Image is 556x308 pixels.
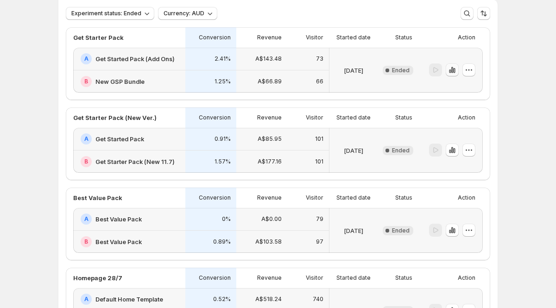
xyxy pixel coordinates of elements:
h2: Best Value Pack [95,237,142,246]
p: Conversion [199,274,231,282]
p: 101 [315,158,323,165]
h2: B [84,238,88,245]
h2: B [84,158,88,165]
p: Visitor [306,34,323,41]
p: Conversion [199,194,231,201]
p: 79 [316,215,323,223]
p: [DATE] [344,66,363,75]
span: Ended [392,67,410,74]
p: Visitor [306,274,323,282]
p: Visitor [306,114,323,121]
h2: B [84,78,88,85]
p: 0.91% [215,135,231,143]
p: 740 [313,295,323,303]
p: Best Value Pack [73,193,122,202]
p: 73 [316,55,323,63]
p: Started date [336,34,371,41]
p: Action [458,114,475,121]
p: 0.89% [213,238,231,245]
span: Ended [392,227,410,234]
p: A$143.48 [255,55,282,63]
p: A$518.24 [255,295,282,303]
button: Currency: AUD [158,7,217,20]
p: 2.41% [215,55,231,63]
p: Status [395,274,412,282]
p: Visitor [306,194,323,201]
p: Status [395,34,412,41]
h2: A [84,55,88,63]
p: Action [458,194,475,201]
span: Experiment status: Ended [71,10,141,17]
p: A$177.16 [258,158,282,165]
p: Revenue [257,194,282,201]
h2: A [84,135,88,143]
p: 1.25% [215,78,231,85]
h2: Get Starter Pack (New 11.7) [95,157,175,166]
p: A$85.95 [258,135,282,143]
p: A$66.89 [258,78,282,85]
p: Started date [336,274,371,282]
h2: Default Home Template [95,295,163,304]
p: Get Starter Pack (New Ver.) [73,113,157,122]
p: Conversion [199,34,231,41]
p: [DATE] [344,146,363,155]
h2: A [84,295,88,303]
p: 101 [315,135,323,143]
button: Sort the results [477,7,490,20]
p: Started date [336,194,371,201]
h2: Get Started Pack (Add Ons) [95,54,175,63]
p: 1.57% [215,158,231,165]
p: Homepage 28/7 [73,273,122,283]
p: Revenue [257,114,282,121]
h2: New GSP Bundle [95,77,145,86]
p: Action [458,34,475,41]
p: Conversion [199,114,231,121]
p: Status [395,114,412,121]
p: Revenue [257,34,282,41]
span: Currency: AUD [164,10,204,17]
h2: Get Started Pack [95,134,144,144]
p: Status [395,194,412,201]
p: Action [458,274,475,282]
p: 66 [316,78,323,85]
p: Started date [336,114,371,121]
p: 0.52% [213,295,231,303]
span: Ended [392,147,410,154]
p: [DATE] [344,226,363,235]
button: Experiment status: Ended [66,7,154,20]
p: Get Starter Pack [73,33,124,42]
p: A$103.58 [255,238,282,245]
h2: A [84,215,88,223]
p: 97 [316,238,323,245]
p: Revenue [257,274,282,282]
p: A$0.00 [261,215,282,223]
h2: Best Value Pack [95,214,142,224]
p: 0% [222,215,231,223]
